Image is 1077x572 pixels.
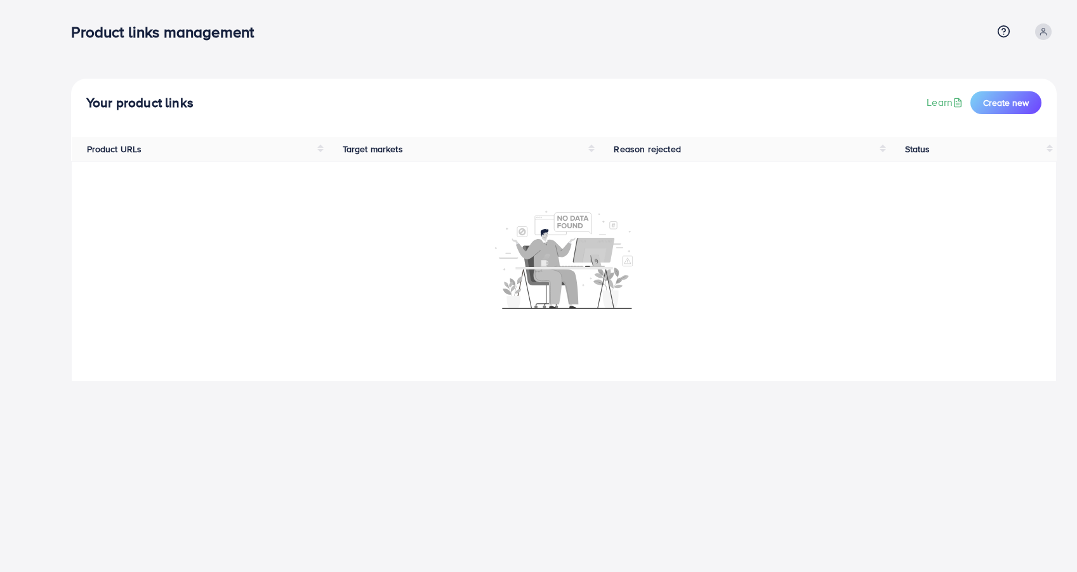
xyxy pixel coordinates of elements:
img: No account [495,209,633,309]
span: Reason rejected [614,143,680,155]
a: Learn [927,95,965,110]
h4: Your product links [86,95,194,111]
span: Status [905,143,930,155]
span: Target markets [343,143,403,155]
h3: Product links management [71,23,264,41]
span: Create new [983,96,1029,109]
button: Create new [970,91,1041,114]
span: Product URLs [87,143,142,155]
